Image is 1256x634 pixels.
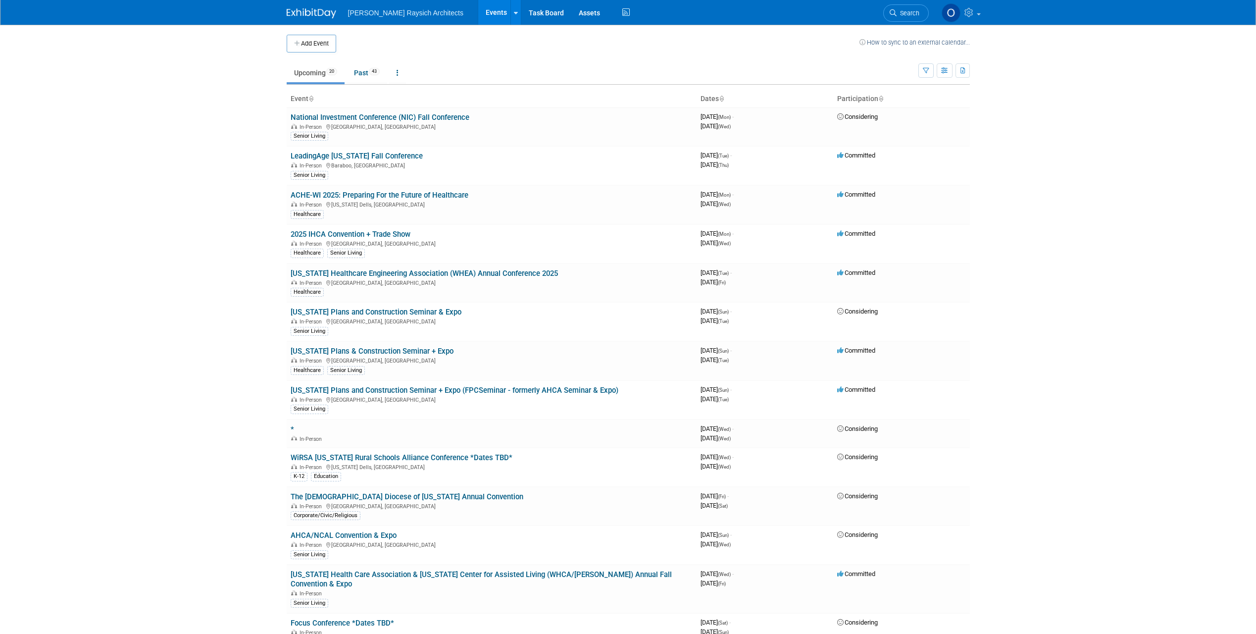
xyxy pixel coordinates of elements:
span: Considering [837,531,878,538]
div: Healthcare [291,210,324,219]
span: In-Person [300,124,325,130]
span: In-Person [300,436,325,442]
a: [US_STATE] Plans and Construction Seminar & Expo [291,308,461,317]
span: [DATE] [701,463,731,470]
span: (Thu) [718,162,729,168]
a: Focus Conference *Dates TBD* [291,619,394,628]
span: (Tue) [718,397,729,402]
span: [DATE] [701,161,729,168]
span: [DATE] [701,619,731,626]
div: [GEOGRAPHIC_DATA], [GEOGRAPHIC_DATA] [291,395,693,403]
span: Committed [837,347,875,354]
span: [DATE] [701,531,732,538]
a: Sort by Event Name [308,95,313,103]
div: Healthcare [291,288,324,297]
span: [DATE] [701,540,731,548]
span: (Wed) [718,455,731,460]
img: ExhibitDay [287,8,336,18]
span: [DATE] [701,308,732,315]
img: Oscar Sprangers [942,3,960,22]
span: Committed [837,570,875,578]
span: (Mon) [718,231,731,237]
span: [DATE] [701,453,734,461]
div: Healthcare [291,249,324,258]
span: [DATE] [701,200,731,208]
span: - [730,347,732,354]
div: Senior Living [291,171,328,180]
a: Search [883,4,929,22]
span: Committed [837,386,875,393]
span: [DATE] [701,356,729,364]
div: Senior Living [327,366,365,375]
img: In-Person Event [291,202,297,207]
span: [DATE] [701,191,734,198]
span: - [729,619,731,626]
span: In-Person [300,280,325,286]
div: [GEOGRAPHIC_DATA], [GEOGRAPHIC_DATA] [291,502,693,510]
span: In-Person [300,358,325,364]
span: (Wed) [718,241,731,246]
a: [US_STATE] Healthcare Engineering Association (WHEA) Annual Conference 2025 [291,269,558,278]
span: (Fri) [718,280,726,285]
span: - [732,453,734,461]
span: - [730,308,732,315]
div: Senior Living [291,599,328,608]
span: 43 [369,68,380,75]
span: In-Person [300,318,325,325]
span: (Wed) [718,436,731,441]
th: Participation [833,91,970,107]
span: - [730,386,732,393]
div: Senior Living [291,327,328,336]
span: [PERSON_NAME] Raysich Architects [348,9,463,17]
img: In-Person Event [291,162,297,167]
span: Considering [837,619,878,626]
span: [DATE] [701,113,734,120]
img: In-Person Event [291,542,297,547]
span: (Tue) [718,270,729,276]
span: (Fri) [718,581,726,586]
span: (Sun) [718,309,729,315]
th: Event [287,91,697,107]
span: Considering [837,425,878,432]
img: In-Person Event [291,318,297,323]
a: [US_STATE] Plans & Construction Seminar + Expo [291,347,453,356]
span: Considering [837,308,878,315]
a: [US_STATE] Plans and Construction Seminar + Expo (FPCSeminar - formerly AHCA Seminar & Expo) [291,386,618,395]
a: How to sync to an external calendar... [859,39,970,46]
span: In-Person [300,590,325,597]
img: In-Person Event [291,358,297,363]
div: Healthcare [291,366,324,375]
div: Senior Living [327,249,365,258]
a: National Investment Conference (NIC) Fall Conference [291,113,469,122]
img: In-Person Event [291,436,297,441]
span: (Wed) [718,202,731,207]
div: Senior Living [291,405,328,414]
span: [DATE] [701,395,729,403]
span: (Wed) [718,124,731,129]
span: [DATE] [701,492,729,500]
span: - [730,531,732,538]
span: (Wed) [718,572,731,577]
span: Considering [837,492,878,500]
span: In-Person [300,503,325,510]
a: WiRSA [US_STATE] Rural Schools Alliance Conference *Dates TBD* [291,453,512,462]
span: (Mon) [718,192,731,198]
div: Senior Living [291,550,328,559]
a: Upcoming20 [287,63,345,82]
button: Add Event [287,35,336,53]
span: (Sun) [718,387,729,393]
a: Sort by Participation Type [878,95,883,103]
span: [DATE] [701,269,732,276]
img: In-Person Event [291,590,297,595]
th: Dates [697,91,833,107]
div: Corporate/Civic/Religious [291,511,360,520]
span: (Tue) [718,318,729,324]
a: 2025 IHCA Convention + Trade Show [291,230,410,239]
span: In-Person [300,202,325,208]
a: AHCA/NCAL Convention & Expo [291,531,397,540]
span: [DATE] [701,347,732,354]
span: (Tue) [718,358,729,363]
div: [GEOGRAPHIC_DATA], [GEOGRAPHIC_DATA] [291,239,693,247]
span: In-Person [300,464,325,471]
span: In-Person [300,241,325,247]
